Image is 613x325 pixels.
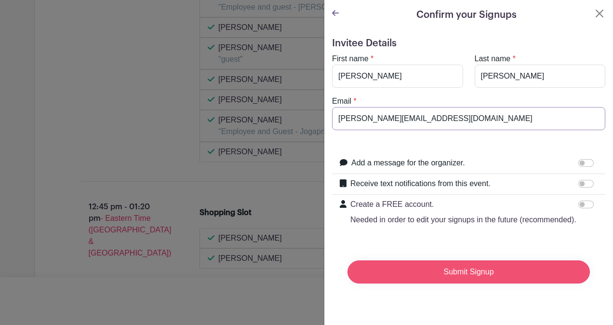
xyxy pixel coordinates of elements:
[350,178,491,190] label: Receive text notifications from this event.
[475,53,511,65] label: Last name
[332,95,351,107] label: Email
[351,157,465,169] label: Add a message for the organizer.
[350,199,576,210] p: Create a FREE account.
[332,53,369,65] label: First name
[594,8,605,19] button: Close
[332,38,605,49] h5: Invitee Details
[416,8,517,22] h5: Confirm your Signups
[350,214,576,226] p: Needed in order to edit your signups in the future (recommended).
[347,260,590,284] input: Submit Signup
